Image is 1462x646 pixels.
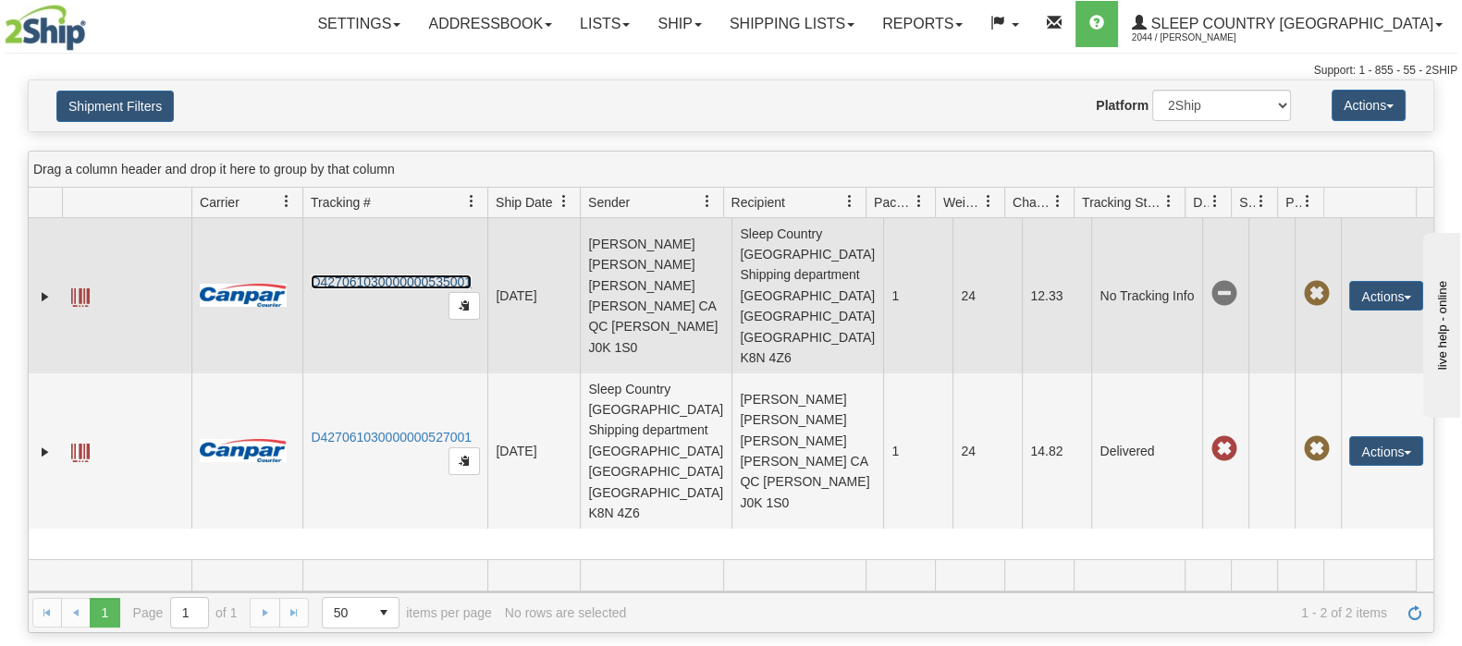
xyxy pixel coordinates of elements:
span: select [369,598,399,628]
span: Packages [874,193,913,212]
a: Ship [644,1,715,47]
button: Actions [1349,281,1423,311]
span: Recipient [731,193,785,212]
a: Label [71,435,90,465]
a: Packages filter column settings [903,186,935,217]
span: Pickup Not Assigned [1303,436,1329,462]
span: Page of 1 [133,597,238,628]
td: [DATE] [487,218,580,373]
span: Pickup Status [1285,193,1301,212]
a: Carrier filter column settings [271,186,302,217]
span: Page 1 [90,598,119,628]
span: Weight [943,193,982,212]
td: 1 [883,373,952,529]
span: Tracking Status [1082,193,1162,212]
a: Reports [868,1,977,47]
a: Expand [36,443,55,461]
div: grid grouping header [29,152,1433,188]
span: items per page [322,597,492,628]
iframe: chat widget [1419,228,1460,417]
span: Charge [1013,193,1051,212]
td: 24 [952,218,1022,373]
img: 14 - Canpar [200,439,287,462]
a: Settings [303,1,414,47]
a: Label [71,280,90,310]
a: Recipient filter column settings [834,186,866,217]
span: Sleep Country [GEOGRAPHIC_DATA] [1147,16,1433,31]
span: No Tracking Info [1210,281,1236,307]
td: Sleep Country [GEOGRAPHIC_DATA] Shipping department [GEOGRAPHIC_DATA] [GEOGRAPHIC_DATA] [GEOGRAPH... [731,218,883,373]
a: Tracking # filter column settings [456,186,487,217]
a: Lists [566,1,644,47]
span: Shipment Issues [1239,193,1255,212]
img: 14 - Canpar [200,284,287,307]
a: Expand [36,287,55,306]
td: No Tracking Info [1091,218,1202,373]
label: Platform [1096,96,1149,115]
td: Delivered [1091,373,1202,529]
span: Page sizes drop down [322,597,399,628]
span: 50 [334,603,358,622]
td: 1 [883,218,952,373]
div: Support: 1 - 855 - 55 - 2SHIP [5,63,1457,79]
a: Ship Date filter column settings [548,186,580,217]
span: Ship Date [496,193,552,212]
td: 24 [952,373,1022,529]
a: Delivery Status filter column settings [1199,186,1231,217]
button: Actions [1349,436,1423,466]
input: Page 1 [171,598,208,628]
span: Delivery Status [1193,193,1209,212]
span: Tracking # [311,193,371,212]
button: Copy to clipboard [448,447,480,475]
div: live help - online [14,16,171,30]
a: Charge filter column settings [1042,186,1074,217]
button: Actions [1332,90,1406,121]
td: 14.82 [1022,373,1091,529]
div: No rows are selected [505,605,627,620]
a: Refresh [1400,598,1430,628]
button: Shipment Filters [56,91,174,122]
a: Pickup Status filter column settings [1292,186,1323,217]
td: Sleep Country [GEOGRAPHIC_DATA] Shipping department [GEOGRAPHIC_DATA] [GEOGRAPHIC_DATA] [GEOGRAPH... [580,373,731,529]
a: Sender filter column settings [692,186,723,217]
a: Weight filter column settings [973,186,1004,217]
td: [DATE] [487,373,580,529]
a: Shipping lists [716,1,868,47]
span: Sender [588,193,630,212]
span: Carrier [200,193,240,212]
a: Tracking Status filter column settings [1153,186,1185,217]
td: [PERSON_NAME] [PERSON_NAME] [PERSON_NAME] [PERSON_NAME] CA QC [PERSON_NAME] J0K 1S0 [580,218,731,373]
span: Late [1210,436,1236,462]
span: 1 - 2 of 2 items [639,605,1387,620]
button: Copy to clipboard [448,292,480,320]
a: Shipment Issues filter column settings [1246,186,1277,217]
a: Addressbook [414,1,566,47]
a: D427061030000000527001 [311,430,472,445]
td: 12.33 [1022,218,1091,373]
a: D427061030000000535001 [311,274,472,289]
span: 2044 / [PERSON_NAME] [1132,29,1271,47]
a: Sleep Country [GEOGRAPHIC_DATA] 2044 / [PERSON_NAME] [1118,1,1456,47]
img: logo2044.jpg [5,5,86,51]
td: [PERSON_NAME] [PERSON_NAME] [PERSON_NAME] [PERSON_NAME] CA QC [PERSON_NAME] J0K 1S0 [731,373,883,529]
span: Pickup Not Assigned [1303,281,1329,307]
